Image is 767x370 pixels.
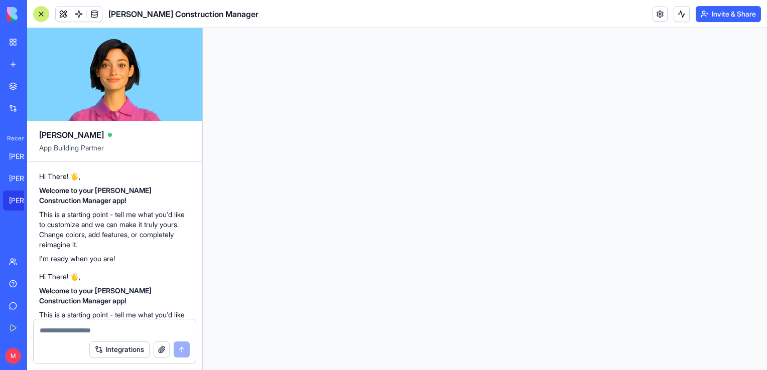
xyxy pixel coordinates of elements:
[696,6,761,22] button: Invite & Share
[89,341,150,357] button: Integrations
[39,272,190,282] p: Hi There! 🖐️,
[3,168,43,189] a: [PERSON_NAME] Construction Manager-Old
[39,129,104,141] span: [PERSON_NAME]
[9,196,37,206] div: [PERSON_NAME] Construction Manager
[39,254,190,264] p: I'm ready when you are!
[7,7,69,21] img: logo
[39,143,190,161] span: App Building Partner
[39,171,190,181] p: Hi There! 🖐️,
[39,210,190,250] p: This is a starting point - tell me what you'd like to customize and we can make it truly yours. C...
[9,173,37,183] div: [PERSON_NAME] Construction Manager-Old
[39,310,190,350] p: This is a starting point - tell me what you'd like to customize and we can make it truly yours. C...
[108,8,259,20] span: [PERSON_NAME] Construction Manager
[5,348,21,364] span: M
[3,191,43,211] a: [PERSON_NAME] Construction Manager
[3,134,24,142] span: Recent
[39,286,152,305] strong: Welcome to your [PERSON_NAME] Construction Manager app!
[9,151,37,161] div: [PERSON_NAME] Construction - Project Management
[3,146,43,166] a: [PERSON_NAME] Construction - Project Management
[39,186,152,205] strong: Welcome to your [PERSON_NAME] Construction Manager app!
